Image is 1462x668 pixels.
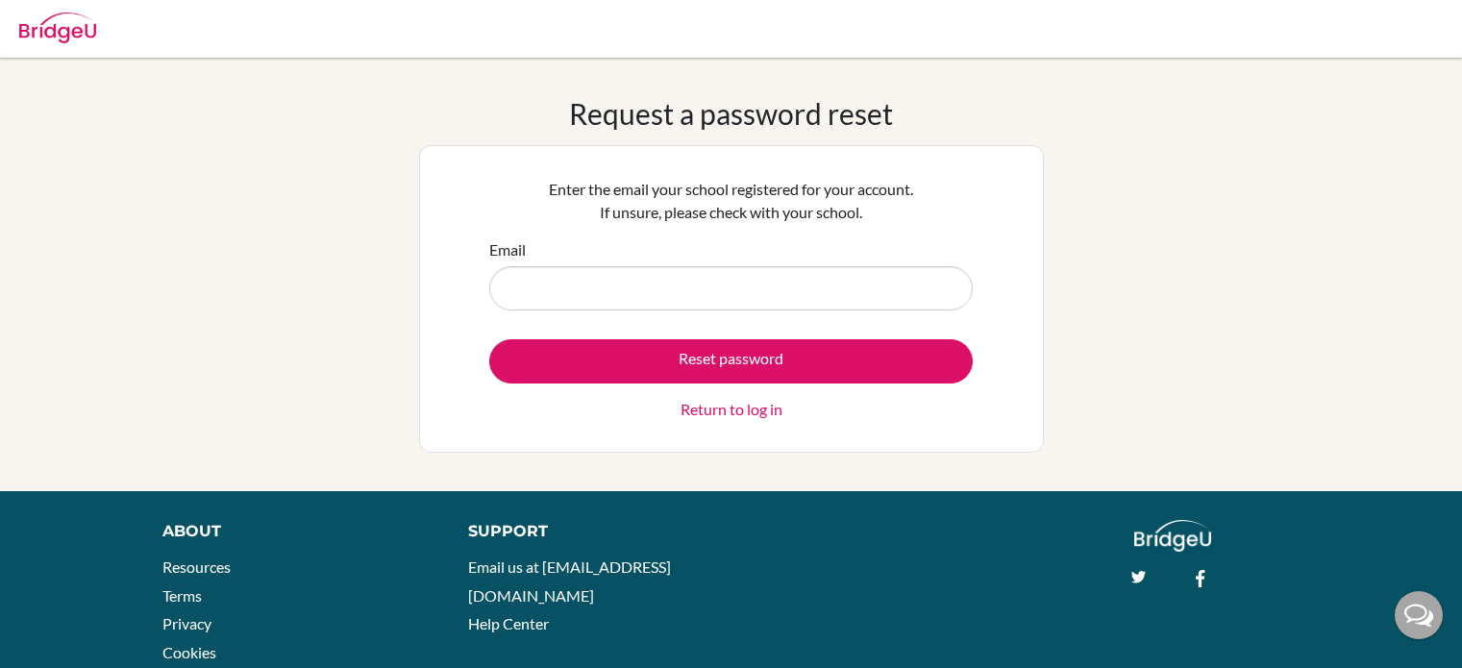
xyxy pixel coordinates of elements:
button: Reset password [489,339,973,383]
a: Help Center [468,614,549,632]
a: Resources [162,557,231,576]
img: logo_white@2x-f4f0deed5e89b7ecb1c2cc34c3e3d731f90f0f143d5ea2071677605dd97b5244.png [1134,520,1212,552]
a: Cookies [162,643,216,661]
p: Enter the email your school registered for your account. If unsure, please check with your school. [489,178,973,224]
h1: Request a password reset [569,96,893,131]
a: Privacy [162,614,211,632]
a: Email us at [EMAIL_ADDRESS][DOMAIN_NAME] [468,557,671,605]
img: Bridge-U [19,12,96,43]
div: Support [468,520,710,543]
label: Email [489,238,526,261]
div: About [162,520,425,543]
a: Return to log in [681,398,782,421]
a: Terms [162,586,202,605]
